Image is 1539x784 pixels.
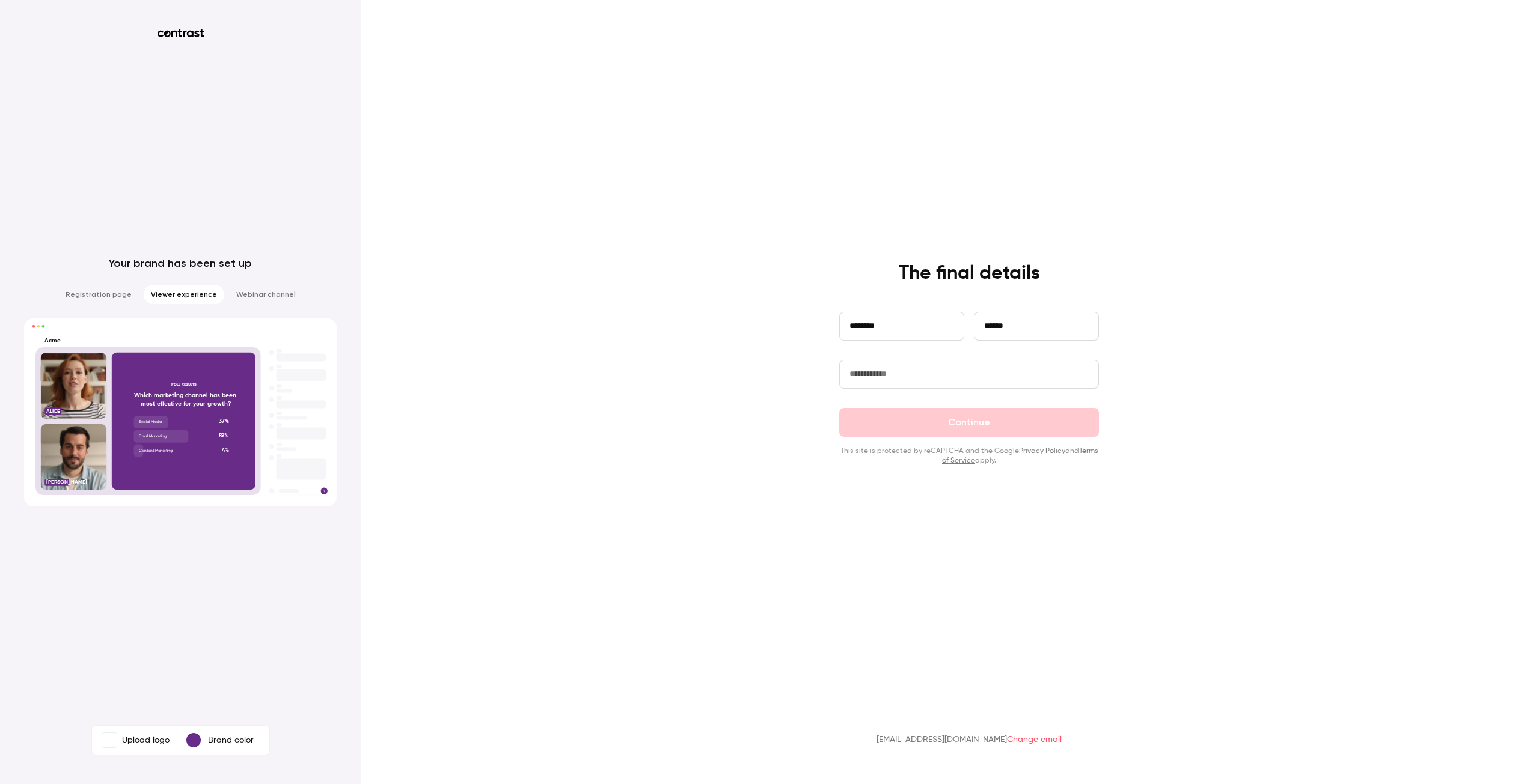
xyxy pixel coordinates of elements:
p: This site is protected by reCAPTCHA and the Google and apply. [839,446,1099,466]
p: Your brand has been set up [109,256,252,270]
a: Terms of Service [942,448,1098,464]
li: Registration page [58,285,139,304]
li: Webinar channel [229,285,303,304]
h4: The final details [899,261,1040,285]
button: Brand color [177,728,267,752]
a: Change email [1007,735,1062,744]
label: AcmeUpload logo [94,728,177,752]
a: Privacy Policy [1019,448,1065,455]
img: Acme [102,733,117,747]
p: Brand color [208,734,254,746]
p: [EMAIL_ADDRESS][DOMAIN_NAME] [877,734,1062,746]
li: Viewer experience [144,285,224,304]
